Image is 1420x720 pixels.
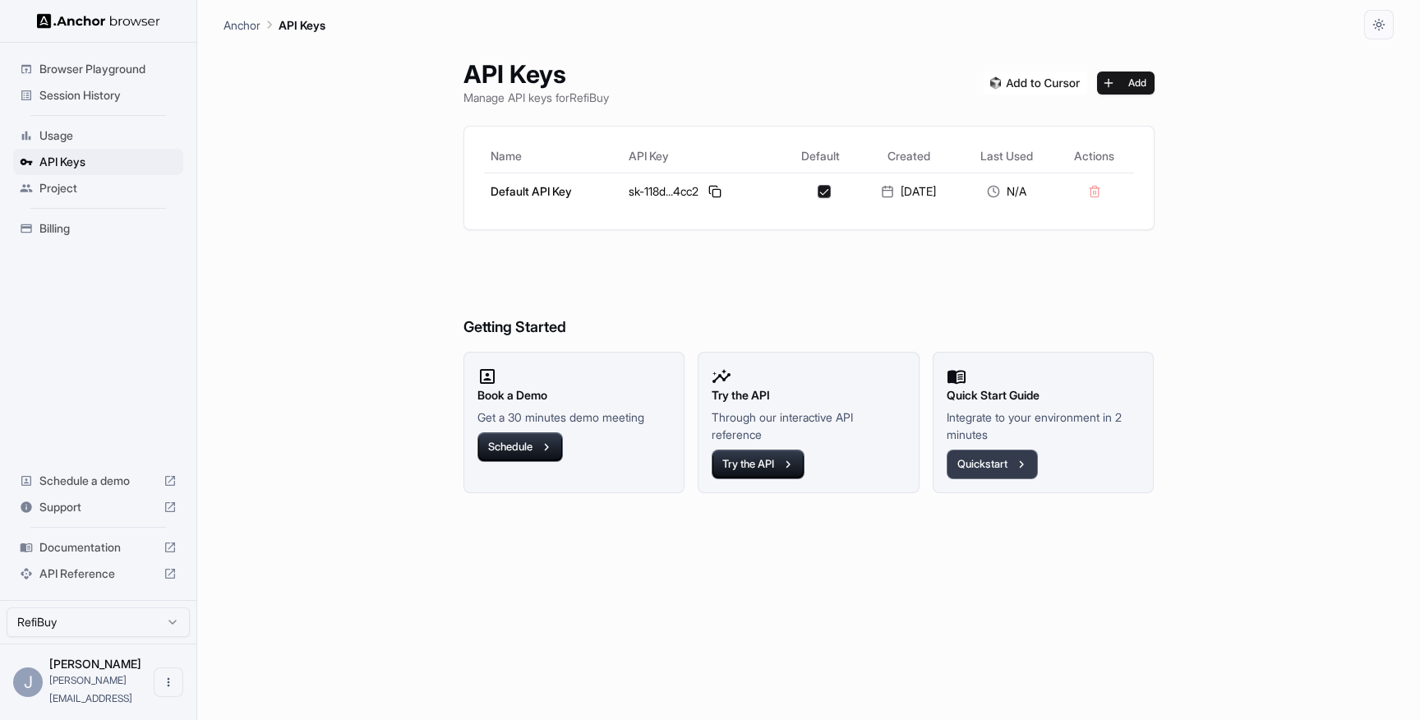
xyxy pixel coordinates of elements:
[477,386,671,404] h2: Book a Demo
[947,408,1141,443] p: Integrate to your environment in 2 minutes
[959,140,1055,173] th: Last Used
[484,173,623,210] td: Default API Key
[39,565,157,582] span: API Reference
[859,140,959,173] th: Created
[477,408,671,426] p: Get a 30 minutes demo meeting
[865,183,952,200] div: [DATE]
[39,180,177,196] span: Project
[705,182,725,201] button: Copy API key
[1055,140,1133,173] th: Actions
[13,122,183,149] div: Usage
[39,127,177,144] span: Usage
[39,220,177,237] span: Billing
[39,87,177,104] span: Session History
[463,89,609,106] p: Manage API keys for RefiBuy
[629,182,776,201] div: sk-118d...4cc2
[622,140,782,173] th: API Key
[712,450,805,479] button: Try the API
[1097,72,1155,95] button: Add
[13,175,183,201] div: Project
[13,534,183,561] div: Documentation
[782,140,858,173] th: Default
[966,183,1049,200] div: N/A
[947,450,1038,479] button: Quickstart
[13,56,183,82] div: Browser Playground
[13,494,183,520] div: Support
[13,468,183,494] div: Schedule a demo
[224,16,260,34] p: Anchor
[984,72,1087,95] img: Add anchorbrowser MCP server to Cursor
[463,250,1155,339] h6: Getting Started
[49,674,132,704] span: james@refibuy.ai
[484,140,623,173] th: Name
[13,215,183,242] div: Billing
[947,386,1141,404] h2: Quick Start Guide
[13,82,183,108] div: Session History
[39,154,177,170] span: API Keys
[37,13,160,29] img: Anchor Logo
[13,561,183,587] div: API Reference
[712,408,906,443] p: Through our interactive API reference
[13,667,43,697] div: J
[279,16,325,34] p: API Keys
[39,473,157,489] span: Schedule a demo
[49,657,141,671] span: James Frawley
[154,667,183,697] button: Open menu
[477,432,563,462] button: Schedule
[39,61,177,77] span: Browser Playground
[13,149,183,175] div: API Keys
[39,499,157,515] span: Support
[712,386,906,404] h2: Try the API
[39,539,157,556] span: Documentation
[463,59,609,89] h1: API Keys
[224,16,325,34] nav: breadcrumb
